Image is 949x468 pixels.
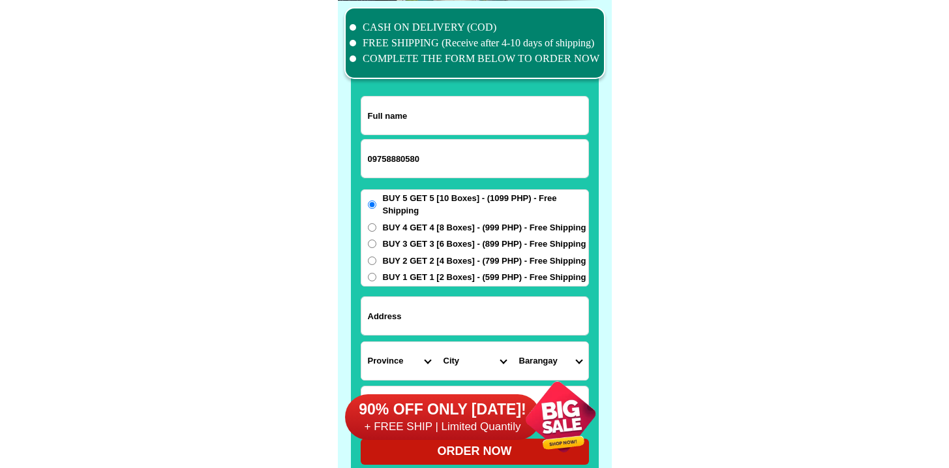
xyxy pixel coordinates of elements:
h6: 90% OFF ONLY [DATE]! [345,400,541,420]
span: BUY 3 GET 3 [6 Boxes] - (899 PHP) - Free Shipping [383,238,586,251]
select: Select commune [513,342,588,380]
select: Select district [437,342,513,380]
input: BUY 2 GET 2 [4 Boxes] - (799 PHP) - Free Shipping [368,257,376,265]
input: BUY 5 GET 5 [10 Boxes] - (1099 PHP) - Free Shipping [368,200,376,209]
input: Input address [361,297,588,335]
input: BUY 3 GET 3 [6 Boxes] - (899 PHP) - Free Shipping [368,240,376,248]
select: Select province [361,342,437,380]
span: BUY 4 GET 4 [8 Boxes] - (999 PHP) - Free Shipping [383,221,586,234]
li: CASH ON DELIVERY (COD) [350,20,600,35]
li: COMPLETE THE FORM BELOW TO ORDER NOW [350,51,600,67]
li: FREE SHIPPING (Receive after 4-10 days of shipping) [350,35,600,51]
span: BUY 1 GET 1 [2 Boxes] - (599 PHP) - Free Shipping [383,271,586,284]
span: BUY 5 GET 5 [10 Boxes] - (1099 PHP) - Free Shipping [383,192,588,217]
input: BUY 1 GET 1 [2 Boxes] - (599 PHP) - Free Shipping [368,273,376,281]
input: BUY 4 GET 4 [8 Boxes] - (999 PHP) - Free Shipping [368,223,376,232]
span: BUY 2 GET 2 [4 Boxes] - (799 PHP) - Free Shipping [383,255,586,268]
input: Input full_name [361,97,588,134]
h6: + FREE SHIP | Limited Quantily [345,420,541,434]
input: Input phone_number [361,140,588,178]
